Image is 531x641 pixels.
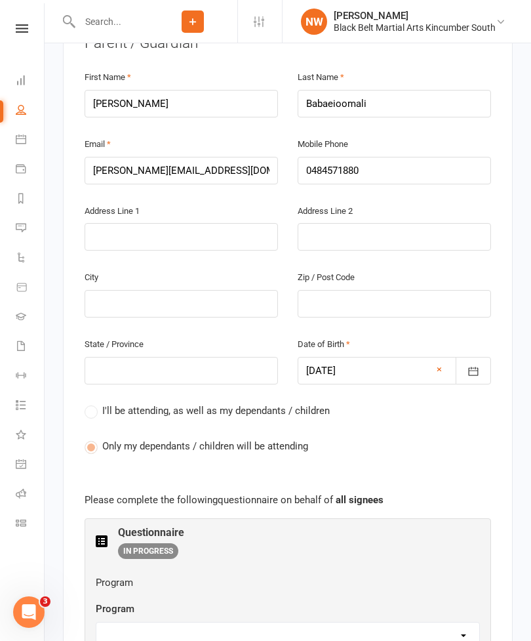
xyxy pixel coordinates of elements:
div: Program [96,575,480,590]
a: Calendar [16,126,45,155]
a: General attendance kiosk mode [16,451,45,480]
label: Program [96,601,134,617]
label: Zip / Post Code [298,271,355,285]
label: Last Name [298,71,344,85]
span: Only my dependants / children will be attending [102,438,308,452]
div: Black Belt Martial Arts Kincumber South [334,22,496,33]
strong: all signees [336,494,383,506]
a: Product Sales [16,274,45,303]
label: State / Province [85,338,144,352]
div: [PERSON_NAME] [334,10,496,22]
label: Address Line 2 [298,205,353,218]
p: Please complete the following questionnaire on behalf of [85,492,491,508]
label: Address Line 1 [85,205,140,218]
label: First Name [85,71,131,85]
span: 3 [40,596,50,607]
a: Payments [16,155,45,185]
iframe: Intercom live chat [13,596,45,628]
input: Search... [75,12,148,31]
a: × [437,362,442,377]
span: IN PROGRESS [118,543,178,559]
a: What's New [16,421,45,451]
a: Roll call kiosk mode [16,480,45,510]
a: Dashboard [16,67,45,96]
label: Email [85,138,111,152]
a: Class kiosk mode [16,510,45,539]
span: I'll be attending, as well as my dependants / children [102,403,330,417]
label: City [85,271,98,285]
h3: Questionnaire [118,527,184,539]
label: Mobile Phone [298,138,348,152]
a: People [16,96,45,126]
label: Date of Birth [298,338,350,352]
div: NW [301,9,327,35]
a: Reports [16,185,45,215]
